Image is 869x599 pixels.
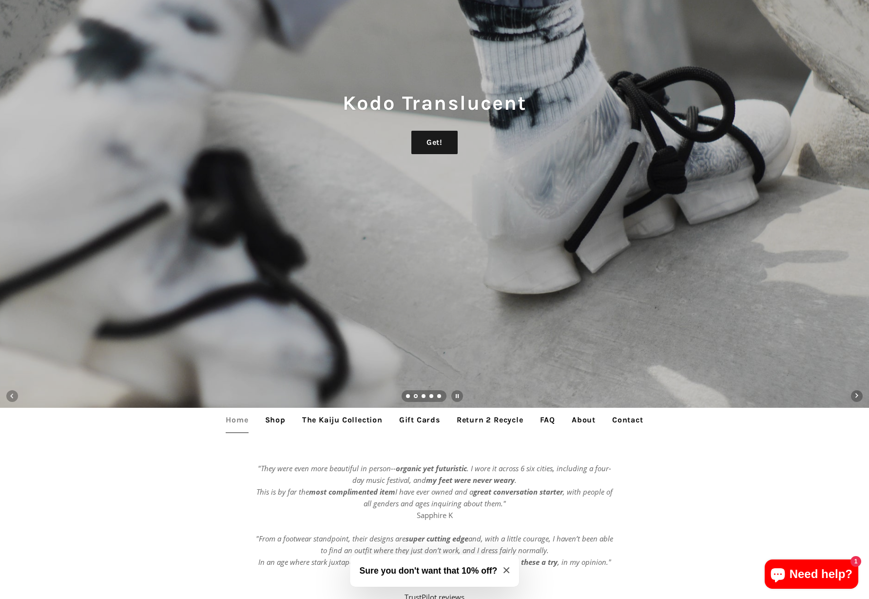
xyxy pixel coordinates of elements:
[396,463,467,473] strong: organic yet futuristic
[295,408,390,432] a: The Kaiju Collection
[395,487,473,497] em: I have ever owned and a
[762,559,861,591] inbox-online-store-chat: Shopify online store chat
[564,408,603,432] a: About
[473,487,563,497] strong: great conversation starter
[258,463,396,473] em: "They were even more beautiful in person--
[533,408,562,432] a: FAQ
[258,534,614,567] em: and, with a little courage, I haven’t been able to find an outfit where they just don’t work, and...
[258,408,293,432] a: Shop
[449,408,531,432] a: Return 2 Recycle
[1,385,23,407] button: Previous slide
[10,89,859,117] h1: Kodo Translucent
[256,534,406,543] em: "From a footwear standpoint, their designs are
[605,408,651,432] a: Contact
[422,395,426,399] a: Load slide 3
[406,395,411,399] a: Load slide 1
[309,487,395,497] strong: most complimented item
[392,408,447,432] a: Gift Cards
[558,557,611,567] em: , in my opinion."
[218,408,255,432] a: Home
[414,395,419,399] a: Slide 2, current
[426,475,515,485] strong: my feet were never weary
[429,395,434,399] a: Load slide 4
[437,395,442,399] a: Load slide 5
[406,534,468,543] strong: super cutting edge
[846,385,868,407] button: Next slide
[352,463,611,485] em: . I wore it across 6 six cities, including a four-day music festival, and
[446,385,468,407] button: Pause slideshow
[411,131,458,154] a: Get!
